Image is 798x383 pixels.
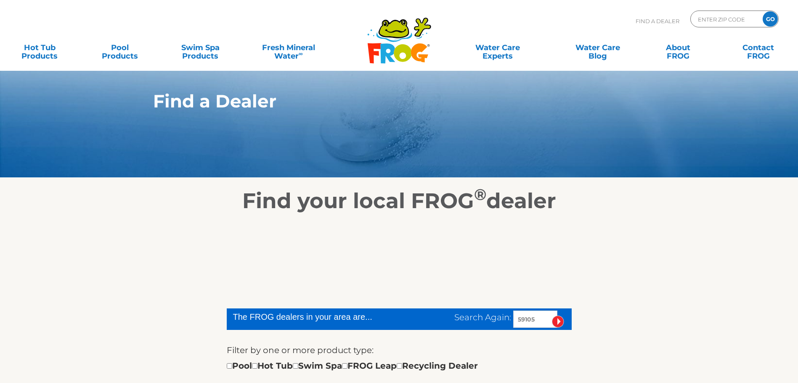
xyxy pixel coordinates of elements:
[227,359,478,372] div: Pool Hot Tub Swim Spa FROG Leap Recycling Dealer
[227,343,374,357] label: Filter by one or more product type:
[447,39,549,56] a: Water CareExperts
[636,11,679,32] p: Find A Dealer
[647,39,709,56] a: AboutFROG
[454,312,511,322] span: Search Again:
[763,11,778,27] input: GO
[89,39,151,56] a: PoolProducts
[141,188,658,214] h2: Find your local FROG dealer
[233,311,403,323] div: The FROG dealers in your area are...
[8,39,71,56] a: Hot TubProducts
[169,39,232,56] a: Swim SpaProducts
[153,91,606,111] h1: Find a Dealer
[697,13,754,25] input: Zip Code Form
[566,39,629,56] a: Water CareBlog
[727,39,790,56] a: ContactFROG
[552,316,564,328] input: Submit
[474,185,486,204] sup: ®
[299,50,303,57] sup: ∞
[249,39,328,56] a: Fresh MineralWater∞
